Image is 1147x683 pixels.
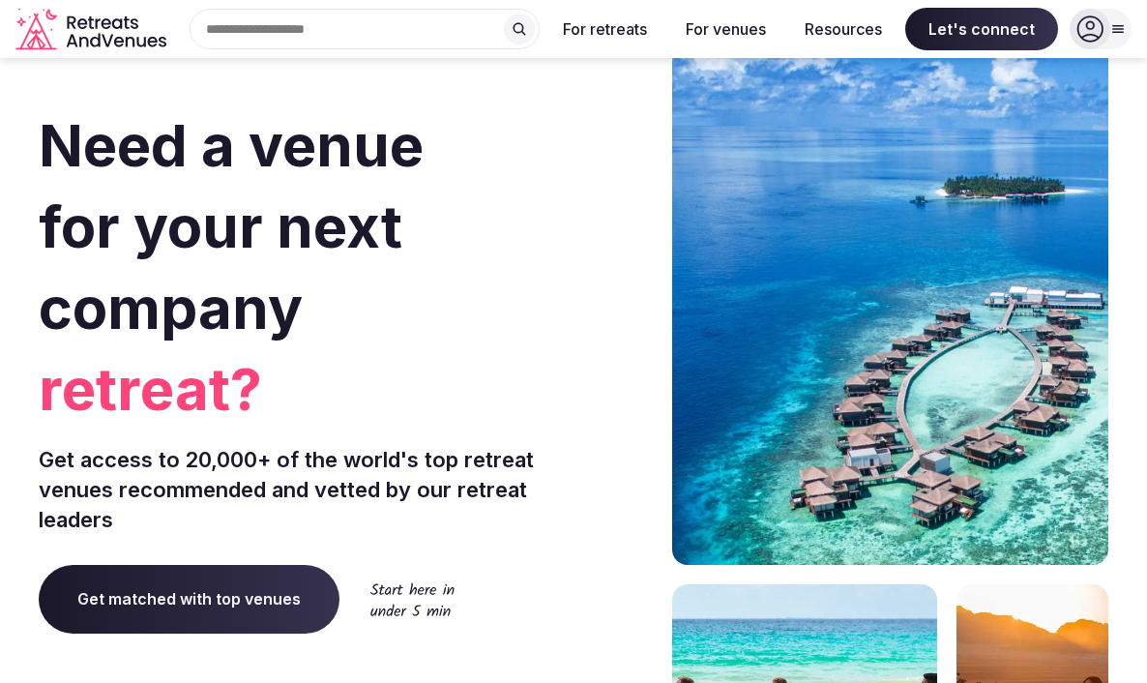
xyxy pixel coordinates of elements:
a: Get matched with top venues [39,565,339,633]
button: For retreats [547,8,662,50]
span: Need a venue for your next company [39,110,424,342]
p: Get access to 20,000+ of the world's top retreat venues recommended and vetted by our retreat lea... [39,445,566,534]
span: retreat? [39,348,566,430]
img: Start here in under 5 min [370,582,455,616]
span: Let's connect [905,8,1058,50]
button: For venues [670,8,781,50]
svg: Retreats and Venues company logo [15,8,170,51]
a: Visit the homepage [15,8,170,51]
button: Resources [789,8,897,50]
